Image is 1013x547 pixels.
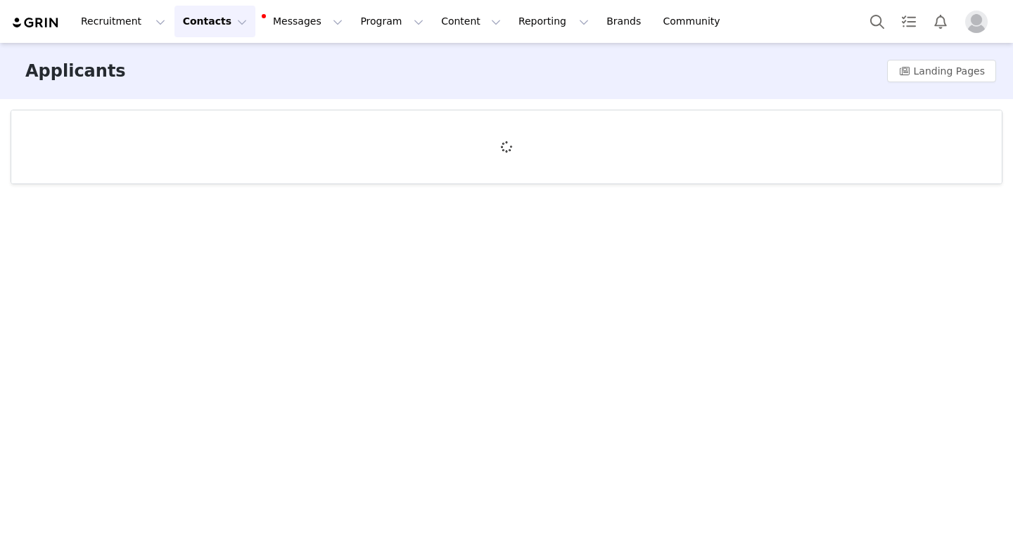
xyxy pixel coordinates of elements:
[925,6,956,37] button: Notifications
[352,6,432,37] button: Program
[887,60,996,82] button: Landing Pages
[655,6,735,37] a: Community
[433,6,509,37] button: Content
[11,16,60,30] img: grin logo
[510,6,597,37] button: Reporting
[957,11,1002,33] button: Profile
[174,6,255,37] button: Contacts
[25,58,126,84] h3: Applicants
[72,6,174,37] button: Recruitment
[598,6,654,37] a: Brands
[256,6,351,37] button: Messages
[965,11,988,33] img: placeholder-profile.jpg
[862,6,893,37] button: Search
[893,6,924,37] a: Tasks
